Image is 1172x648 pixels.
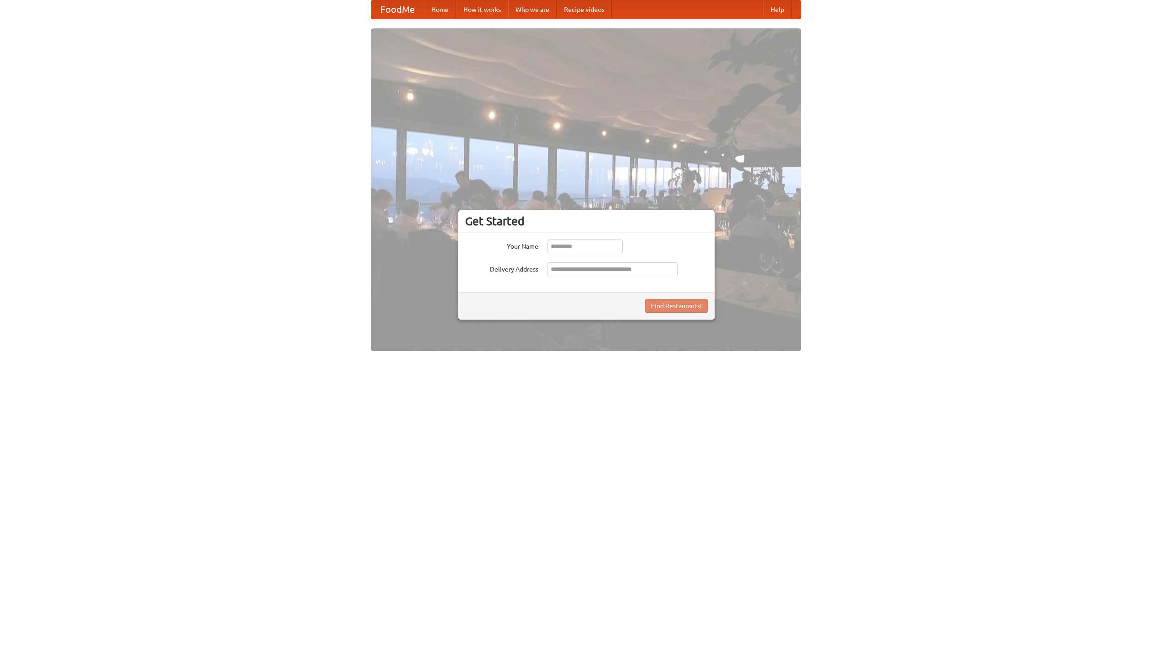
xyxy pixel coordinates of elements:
a: Home [424,0,456,19]
a: Recipe videos [557,0,612,19]
label: Delivery Address [465,262,538,274]
label: Your Name [465,240,538,251]
a: Help [763,0,792,19]
button: Find Restaurants! [645,299,708,313]
a: FoodMe [371,0,424,19]
h3: Get Started [465,214,708,228]
a: How it works [456,0,508,19]
a: Who we are [508,0,557,19]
